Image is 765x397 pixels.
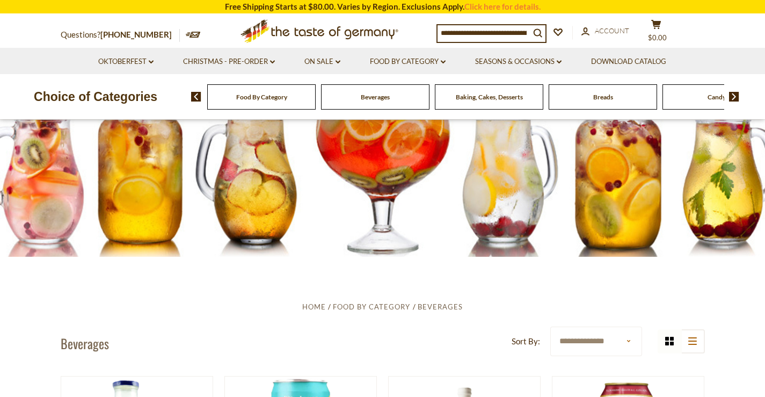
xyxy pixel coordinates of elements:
img: previous arrow [191,92,201,102]
a: Download Catalog [591,56,666,68]
a: Oktoberfest [98,56,154,68]
a: Click here for details. [464,2,541,11]
a: Food By Category [333,302,410,311]
a: Beverages [418,302,463,311]
a: Seasons & Occasions [475,56,562,68]
a: Food By Category [370,56,446,68]
a: Account [581,25,629,37]
a: [PHONE_NUMBER] [100,30,172,39]
a: Candy [708,93,726,101]
button: $0.00 [640,19,673,46]
a: Home [302,302,326,311]
a: Food By Category [236,93,287,101]
h1: Beverages [61,335,109,351]
label: Sort By: [512,335,540,348]
a: Beverages [361,93,390,101]
a: On Sale [304,56,340,68]
span: Account [595,26,629,35]
a: Baking, Cakes, Desserts [456,93,523,101]
a: Christmas - PRE-ORDER [183,56,275,68]
p: Questions? [61,28,180,42]
img: next arrow [729,92,739,102]
a: Breads [593,93,613,101]
span: $0.00 [648,33,667,42]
